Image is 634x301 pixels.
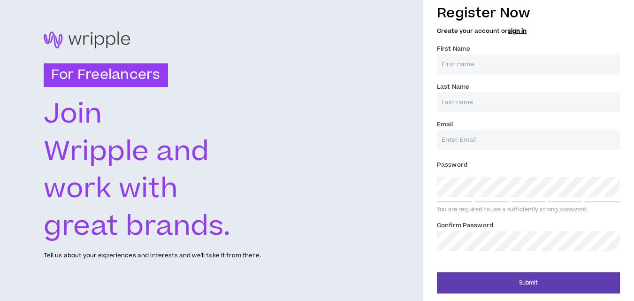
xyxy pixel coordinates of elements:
text: great brands. [44,207,231,246]
text: Join [44,95,102,134]
input: First name [437,54,620,75]
button: Submit [437,272,620,293]
h3: For Freelancers [44,63,168,87]
label: Email [437,117,453,132]
text: work with [44,170,179,208]
label: Last Name [437,79,469,94]
label: First Name [437,41,470,56]
h3: Register Now [437,3,620,23]
p: Tell us about your experiences and interests and we'll take it from there. [44,251,261,260]
div: You are required to use a sufficiently strong password. [437,206,620,214]
span: Password [437,161,467,169]
h5: Create your account or [437,28,620,34]
a: sign in [508,27,527,35]
input: Last name [437,92,620,112]
text: Wripple and [44,132,209,171]
input: Enter Email [437,130,620,150]
label: Confirm Password [437,218,493,233]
